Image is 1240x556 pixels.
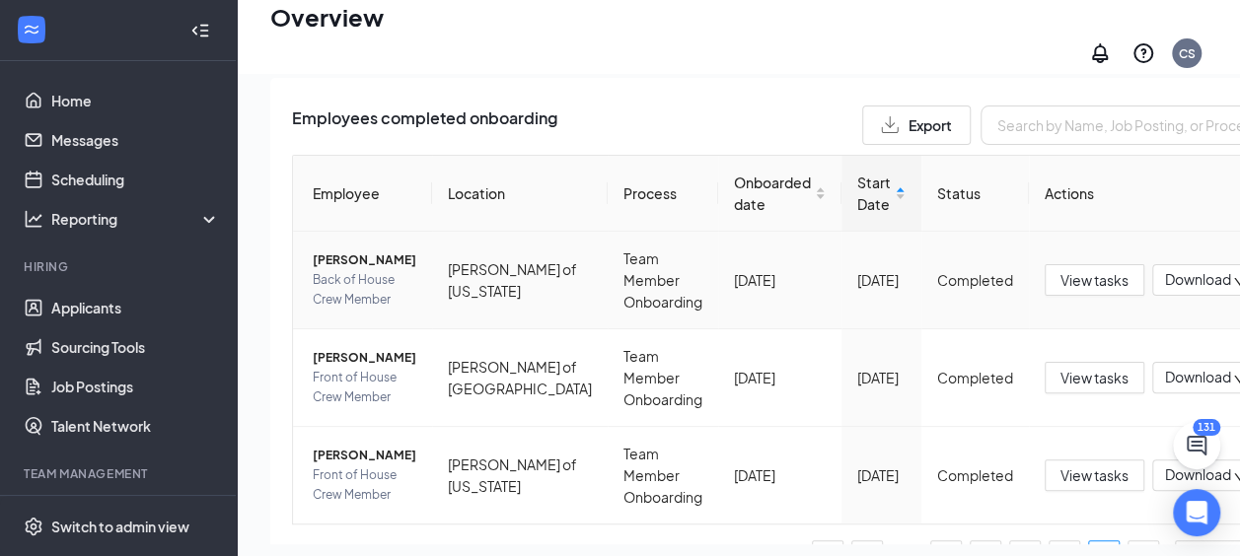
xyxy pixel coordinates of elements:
[51,288,220,327] a: Applicants
[313,446,416,465] span: [PERSON_NAME]
[1165,269,1231,290] span: Download
[51,81,220,120] a: Home
[857,464,906,486] div: [DATE]
[1165,367,1231,387] span: Download
[24,517,43,536] svg: Settings
[857,172,891,215] span: Start Date
[1060,367,1129,388] span: View tasks
[51,160,220,199] a: Scheduling
[432,232,608,329] td: [PERSON_NAME] of [US_STATE]
[313,368,416,407] span: Front of House Crew Member
[1179,45,1196,62] div: CS
[937,464,1013,486] div: Completed
[909,118,952,132] span: Export
[608,427,718,523] td: Team Member Onboarding
[51,367,220,406] a: Job Postings
[608,156,718,232] th: Process
[1193,419,1220,436] div: 131
[51,406,220,446] a: Talent Network
[24,209,43,229] svg: Analysis
[1165,464,1231,485] span: Download
[432,156,608,232] th: Location
[608,232,718,329] td: Team Member Onboarding
[51,120,220,160] a: Messages
[313,465,416,505] span: Front of House Crew Member
[51,517,189,536] div: Switch to admin view
[51,327,220,367] a: Sourcing Tools
[734,367,826,388] div: [DATE]
[24,258,216,275] div: Hiring
[292,105,557,145] span: Employees completed onboarding
[1045,264,1144,296] button: View tasks
[1060,269,1129,291] span: View tasks
[293,156,432,232] th: Employee
[432,427,608,523] td: [PERSON_NAME] of [US_STATE]
[1045,362,1144,393] button: View tasks
[190,21,210,40] svg: Collapse
[1045,459,1144,491] button: View tasks
[921,156,1029,232] th: Status
[937,367,1013,388] div: Completed
[1088,41,1112,65] svg: Notifications
[313,270,416,310] span: Back of House Crew Member
[937,269,1013,291] div: Completed
[1131,41,1155,65] svg: QuestionInfo
[313,348,416,368] span: [PERSON_NAME]
[432,329,608,427] td: [PERSON_NAME] of [GEOGRAPHIC_DATA]
[22,20,41,39] svg: WorkstreamLogo
[1185,434,1208,457] svg: ChatActive
[857,269,906,291] div: [DATE]
[857,367,906,388] div: [DATE]
[24,465,216,482] div: Team Management
[734,464,826,486] div: [DATE]
[1173,422,1220,469] button: ChatActive
[313,250,416,270] span: [PERSON_NAME]
[734,269,826,291] div: [DATE]
[734,172,811,215] span: Onboarded date
[1060,464,1129,486] span: View tasks
[608,329,718,427] td: Team Member Onboarding
[718,156,841,232] th: Onboarded date
[1173,489,1220,536] div: Open Intercom Messenger
[862,105,971,145] button: Export
[51,209,221,229] div: Reporting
